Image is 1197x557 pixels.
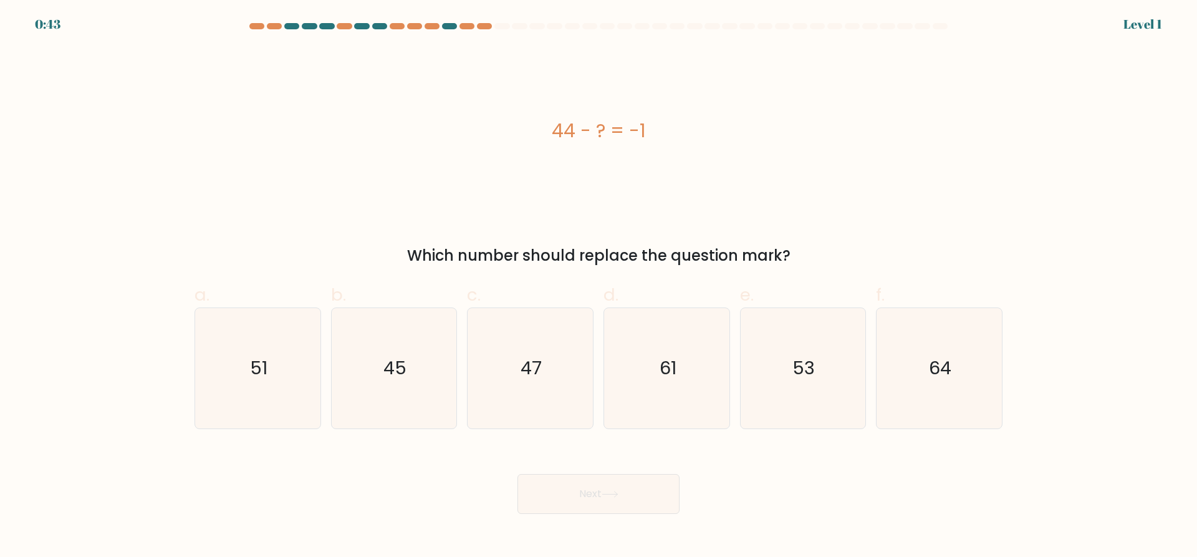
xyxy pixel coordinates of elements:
[331,283,346,307] span: b.
[195,283,209,307] span: a.
[35,15,60,34] div: 0:43
[740,283,754,307] span: e.
[517,474,680,514] button: Next
[250,356,267,381] text: 51
[383,356,406,381] text: 45
[603,283,618,307] span: d.
[660,356,676,381] text: 61
[521,356,542,381] text: 47
[195,117,1002,145] div: 44 - ? = -1
[1123,15,1162,34] div: Level 1
[876,283,885,307] span: f.
[467,283,481,307] span: c.
[793,356,815,381] text: 53
[202,245,995,267] div: Which number should replace the question mark?
[930,356,952,381] text: 64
